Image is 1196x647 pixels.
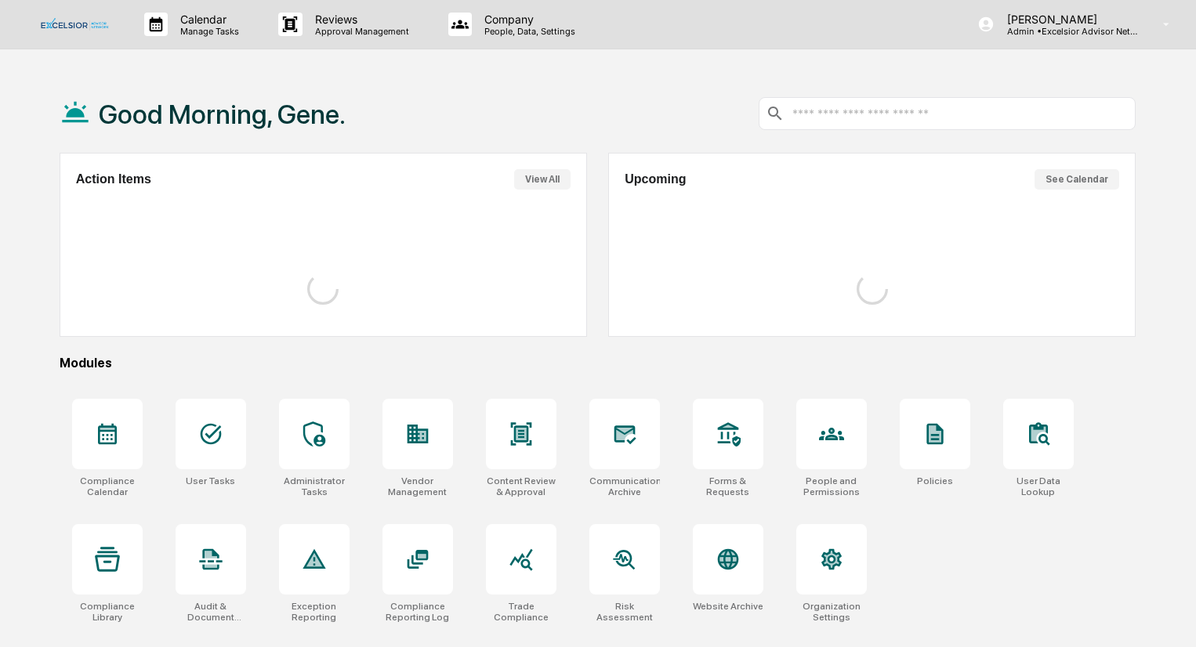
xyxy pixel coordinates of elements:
[168,26,247,37] p: Manage Tasks
[382,475,453,497] div: Vendor Management
[693,601,763,612] div: Website Archive
[486,475,556,497] div: Content Review & Approval
[472,13,583,26] p: Company
[72,475,143,497] div: Compliance Calendar
[76,172,151,186] h2: Action Items
[99,99,346,130] h1: Good Morning, Gene.
[589,601,660,623] div: Risk Assessment
[60,356,1136,370] div: Modules
[382,601,453,623] div: Compliance Reporting Log
[38,18,113,31] img: logo
[472,26,583,37] p: People, Data, Settings
[514,169,571,190] button: View All
[279,475,350,497] div: Administrator Tasks
[995,13,1140,26] p: [PERSON_NAME]
[917,475,953,486] div: Policies
[176,601,246,623] div: Audit & Document Logs
[186,475,235,486] div: User Tasks
[168,13,247,26] p: Calendar
[72,601,143,623] div: Compliance Library
[796,475,867,497] div: People and Permissions
[279,601,350,623] div: Exception Reporting
[589,475,660,497] div: Communications Archive
[796,601,867,623] div: Organization Settings
[303,13,417,26] p: Reviews
[1035,169,1119,190] button: See Calendar
[303,26,417,37] p: Approval Management
[693,475,763,497] div: Forms & Requests
[1003,475,1074,497] div: User Data Lookup
[625,172,686,186] h2: Upcoming
[995,26,1140,37] p: Admin • Excelsior Advisor Network
[486,601,556,623] div: Trade Compliance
